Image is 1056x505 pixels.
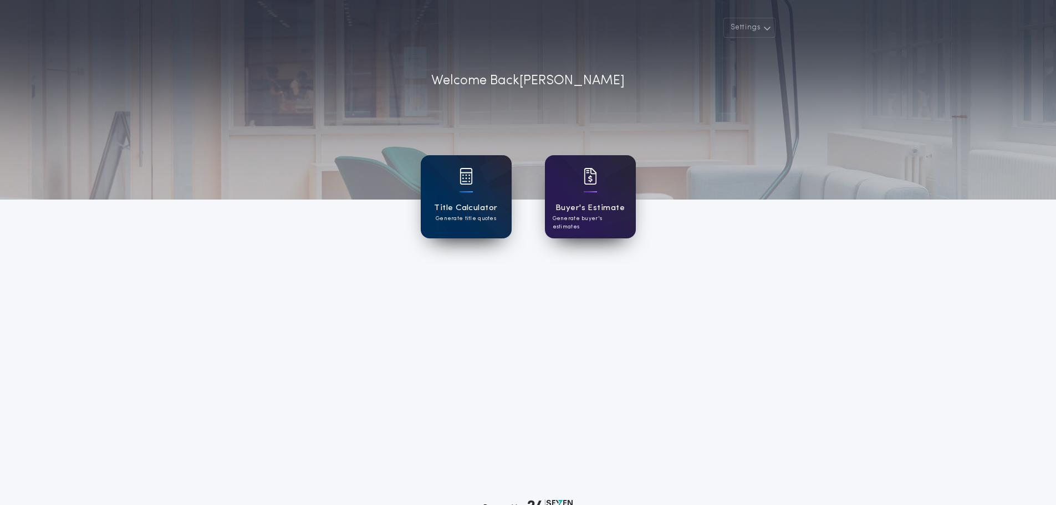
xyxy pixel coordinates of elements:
[421,155,512,238] a: card iconTitle CalculatorGenerate title quotes
[553,215,628,231] p: Generate buyer's estimates
[431,71,625,91] p: Welcome Back [PERSON_NAME]
[723,18,776,38] button: Settings
[555,202,625,215] h1: Buyer's Estimate
[584,168,597,185] img: card icon
[434,202,497,215] h1: Title Calculator
[545,155,636,238] a: card iconBuyer's EstimateGenerate buyer's estimates
[460,168,473,185] img: card icon
[436,215,496,223] p: Generate title quotes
